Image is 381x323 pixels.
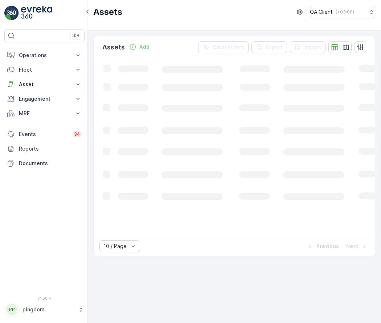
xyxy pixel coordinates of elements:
[72,33,79,39] p: ⌘B
[213,44,244,51] p: Clear Filters
[4,106,85,121] button: MRF
[4,48,85,63] button: Operations
[139,43,149,51] p: Add
[19,95,70,103] p: Engagement
[251,41,287,53] button: Export
[4,296,85,300] span: v 1.50.4
[4,127,85,141] a: Events34
[19,110,70,117] p: MRF
[4,92,85,106] button: Engagement
[304,44,321,51] p: Import
[19,66,70,73] p: Fleet
[19,145,82,152] p: Reports
[126,43,152,51] button: Add
[74,131,80,137] p: 34
[198,41,249,53] button: Clear Filters
[6,304,18,315] div: PP
[21,6,52,20] img: logo_light-DOdMpM7g.png
[19,52,70,59] p: Operations
[4,156,85,171] a: Documents
[346,243,358,250] p: Next
[19,160,82,167] p: Documents
[4,141,85,156] a: Reports
[310,6,375,18] button: QA Client(+03:00)
[306,242,340,251] button: Previous
[22,306,74,313] p: pingdom
[4,302,85,317] button: PPpingdom
[290,41,325,53] button: Import
[19,81,70,88] p: Asset
[4,63,85,77] button: Fleet
[102,42,125,52] p: Assets
[345,242,369,251] button: Next
[266,44,283,51] p: Export
[93,6,122,18] p: Assets
[4,6,19,20] img: logo
[316,243,339,250] p: Previous
[4,77,85,92] button: Asset
[336,9,354,15] p: ( +03:00 )
[19,131,68,138] p: Events
[310,8,333,16] p: QA Client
